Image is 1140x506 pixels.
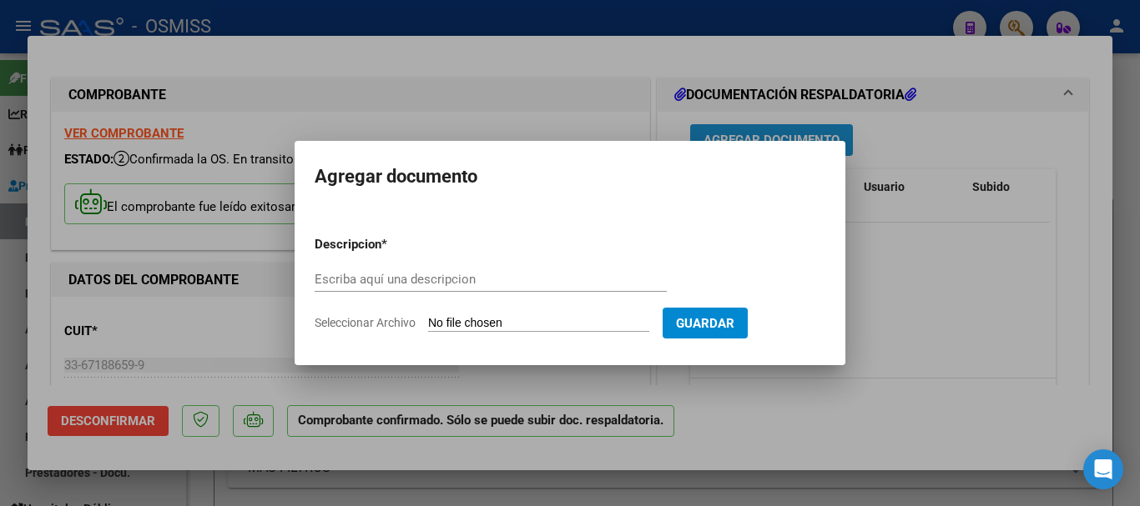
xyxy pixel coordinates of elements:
[1083,449,1123,489] div: Open Intercom Messenger
[315,235,468,254] p: Descripcion
[315,316,416,329] span: Seleccionar Archivo
[315,161,825,193] h2: Agregar documento
[676,316,734,331] span: Guardar
[663,308,748,338] button: Guardar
